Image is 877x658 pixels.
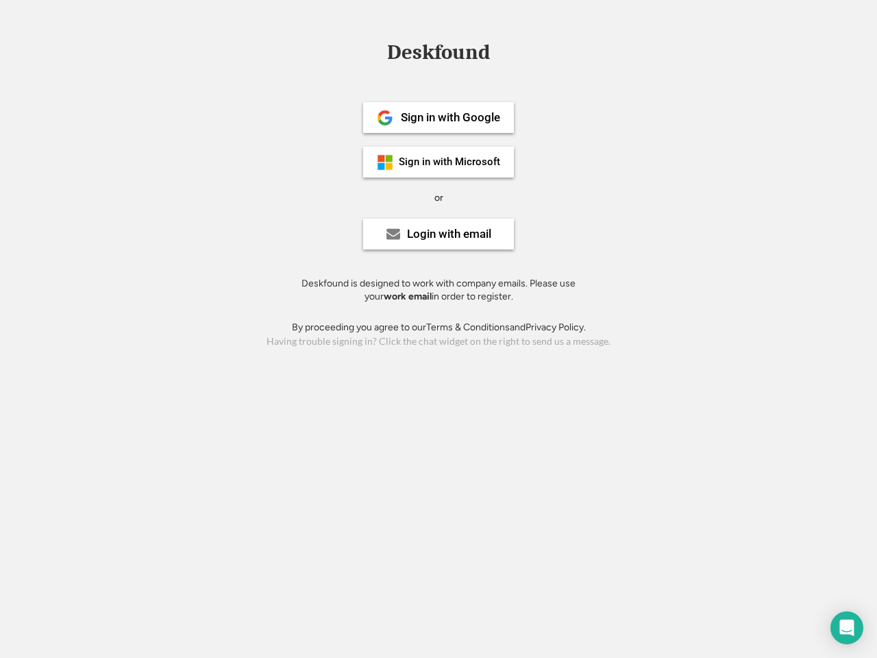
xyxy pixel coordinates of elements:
a: Privacy Policy. [526,321,586,333]
div: Deskfound is designed to work with company emails. Please use your in order to register. [284,277,593,304]
div: Login with email [407,228,491,240]
div: Sign in with Microsoft [399,157,500,167]
div: Deskfound [380,42,497,63]
div: Sign in with Google [401,112,500,123]
img: ms-symbollockup_mssymbol_19.png [377,154,393,171]
strong: work email [384,291,432,302]
img: 1024px-Google__G__Logo.svg.png [377,110,393,126]
a: Terms & Conditions [426,321,510,333]
div: Open Intercom Messenger [830,611,863,644]
div: By proceeding you agree to our and [292,321,586,334]
div: or [434,191,443,205]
